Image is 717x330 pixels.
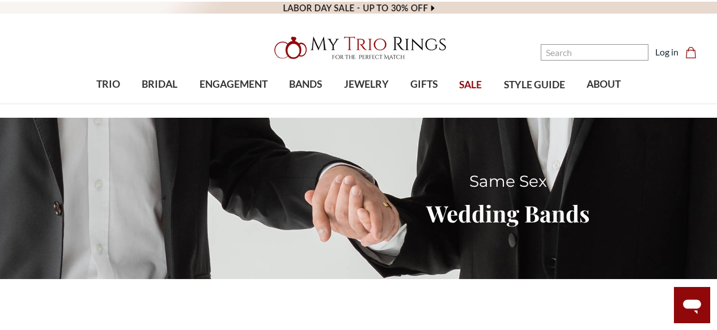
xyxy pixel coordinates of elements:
[364,172,652,191] h1: Same Sex
[410,77,438,92] span: GIFTS
[189,66,278,103] a: ENGAGEMENT
[228,103,239,104] button: submenu toggle
[268,30,449,66] img: My Trio Rings
[96,77,120,92] span: TRIO
[200,77,268,92] span: ENGAGEMENT
[448,67,493,104] a: SALE
[208,30,509,66] a: My Trio Rings
[364,196,652,230] h1: Wedding Bands
[278,66,333,103] a: BANDS
[504,78,565,92] span: STYLE GUIDE
[685,45,703,59] a: Cart with 0 items
[131,66,188,103] a: BRIDAL
[541,44,648,61] input: Search
[142,77,177,92] span: BRIDAL
[344,77,389,92] span: JEWELRY
[289,77,322,92] span: BANDS
[360,103,372,104] button: submenu toggle
[333,66,399,103] a: JEWELRY
[655,45,678,59] a: Log in
[418,103,430,104] button: submenu toggle
[103,103,114,104] button: submenu toggle
[459,78,482,92] span: SALE
[154,103,166,104] button: submenu toggle
[493,67,575,104] a: STYLE GUIDE
[300,103,311,104] button: submenu toggle
[685,47,697,58] svg: cart.cart_preview
[400,66,448,103] a: GIFTS
[86,66,131,103] a: TRIO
